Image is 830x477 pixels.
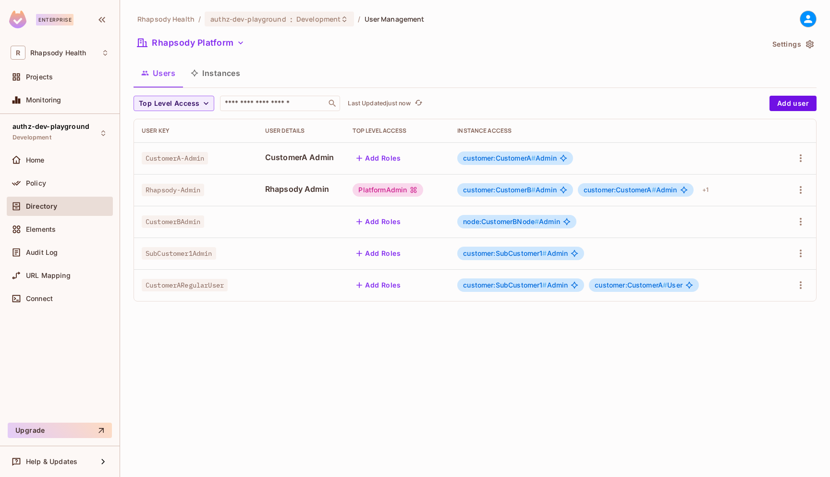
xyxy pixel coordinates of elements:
span: # [663,281,667,289]
button: refresh [413,98,424,109]
span: # [542,249,547,257]
span: Projects [26,73,53,81]
div: Instance Access [457,127,771,135]
span: # [535,217,539,226]
span: refresh [415,99,423,108]
span: User Management [365,14,425,24]
span: Workspace: Rhapsody Health [30,49,86,57]
button: Settings [769,37,817,52]
span: : [290,15,293,23]
button: Users [134,61,183,85]
span: URL Mapping [26,272,71,279]
span: CustomerARegularUser [142,279,228,291]
span: Admin [463,186,557,194]
span: Audit Log [26,249,58,256]
div: PlatformAdmin [353,183,423,197]
span: Admin [584,186,677,194]
span: Admin [463,218,560,226]
div: Enterprise [36,14,73,25]
button: Instances [183,61,248,85]
button: Add Roles [353,246,404,261]
span: Top Level Access [139,98,199,110]
span: Click to refresh data [411,98,424,109]
span: R [11,46,25,60]
span: Rhapsody Admin [265,184,338,194]
div: User Details [265,127,338,135]
span: Elements [26,226,56,233]
button: Add Roles [353,214,404,229]
span: CustomerA Admin [265,152,338,163]
span: customer:CustomerA [595,281,667,289]
span: # [531,186,536,194]
div: + 1 [698,182,712,198]
div: Top Level Access [353,127,442,135]
button: Top Level Access [134,96,214,111]
span: Admin [463,281,568,289]
li: / [198,14,201,24]
span: User [595,281,682,289]
span: customer:CustomerB [463,186,536,194]
span: SubCustomer1Admin [142,247,216,260]
span: Admin [463,154,557,162]
div: User Key [142,127,250,135]
span: Development [296,14,341,24]
button: Upgrade [8,423,112,438]
li: / [358,14,360,24]
span: Help & Updates [26,458,77,465]
span: node:CustomerBNode [463,217,539,226]
span: the active workspace [137,14,195,24]
span: customer:SubCustomer1 [463,281,547,289]
span: authz-dev-playground [210,14,286,24]
span: authz-dev-playground [12,123,89,130]
span: customer:CustomerA [584,186,656,194]
button: Add Roles [353,277,404,293]
span: Admin [463,250,568,257]
span: Policy [26,179,46,187]
span: # [531,154,536,162]
span: Development [12,134,51,141]
button: Add Roles [353,151,404,166]
button: Rhapsody Platform [134,35,248,50]
span: Connect [26,295,53,302]
p: Last Updated just now [348,100,411,107]
span: CustomerA-Admin [142,152,208,164]
span: Home [26,156,45,164]
span: Directory [26,202,57,210]
span: Monitoring [26,96,61,104]
span: customer:SubCustomer1 [463,249,547,257]
span: # [652,186,656,194]
span: # [542,281,547,289]
img: SReyMgAAAABJRU5ErkJggg== [9,11,26,28]
span: CustomerBAdmin [142,215,204,228]
span: Rhapsody-Admin [142,184,204,196]
span: customer:CustomerA [463,154,536,162]
button: Add user [769,96,817,111]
